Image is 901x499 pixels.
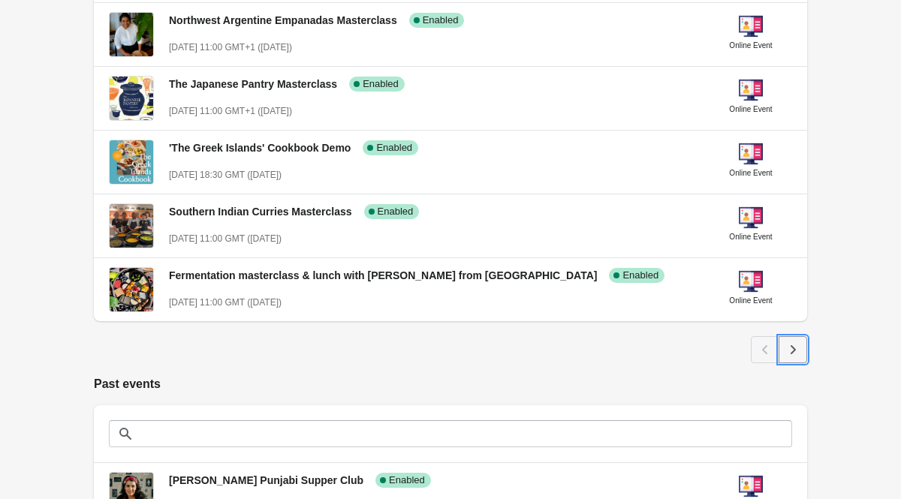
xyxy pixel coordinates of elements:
[423,14,459,26] span: Enabled
[739,206,763,230] img: online-event-5d64391802a09ceff1f8b055f10f5880.png
[169,297,282,308] span: [DATE] 11:00 GMT ([DATE])
[110,268,153,311] img: Fermentation masterclass & lunch with Elena Deminska from Fermary
[169,233,282,244] span: [DATE] 11:00 GMT ([DATE])
[779,336,807,363] button: Next
[739,14,763,38] img: online-event-5d64391802a09ceff1f8b055f10f5880.png
[729,230,772,245] div: Online Event
[739,142,763,166] img: online-event-5d64391802a09ceff1f8b055f10f5880.png
[739,474,763,498] img: online-event-5d64391802a09ceff1f8b055f10f5880.png
[169,474,363,486] span: [PERSON_NAME] Punjabi Supper Club
[729,102,772,117] div: Online Event
[94,375,807,393] h2: Past events
[376,142,412,154] span: Enabled
[110,13,153,56] img: Northwest Argentine Empanadas Masterclass
[169,142,351,154] span: 'The Greek Islands' Cookbook Demo
[110,77,153,120] img: The Japanese Pantry Masterclass
[169,170,282,180] span: [DATE] 18:30 GMT ([DATE])
[110,204,153,248] img: Southern Indian Curries Masterclass
[169,78,337,90] span: The Japanese Pantry Masterclass
[739,269,763,293] img: online-event-5d64391802a09ceff1f8b055f10f5880.png
[110,140,153,184] img: 'The Greek Islands' Cookbook Demo
[169,269,597,281] span: Fermentation masterclass & lunch with [PERSON_NAME] from [GEOGRAPHIC_DATA]
[169,206,352,218] span: Southern Indian Curries Masterclass
[169,106,292,116] span: [DATE] 11:00 GMT+1 ([DATE])
[729,166,772,181] div: Online Event
[751,336,807,363] nav: Pagination
[739,78,763,102] img: online-event-5d64391802a09ceff1f8b055f10f5880.png
[729,293,772,308] div: Online Event
[378,206,414,218] span: Enabled
[169,14,397,26] span: Northwest Argentine Empanadas Masterclass
[169,42,292,53] span: [DATE] 11:00 GMT+1 ([DATE])
[389,474,425,486] span: Enabled
[363,78,399,90] span: Enabled
[729,38,772,53] div: Online Event
[622,269,658,281] span: Enabled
